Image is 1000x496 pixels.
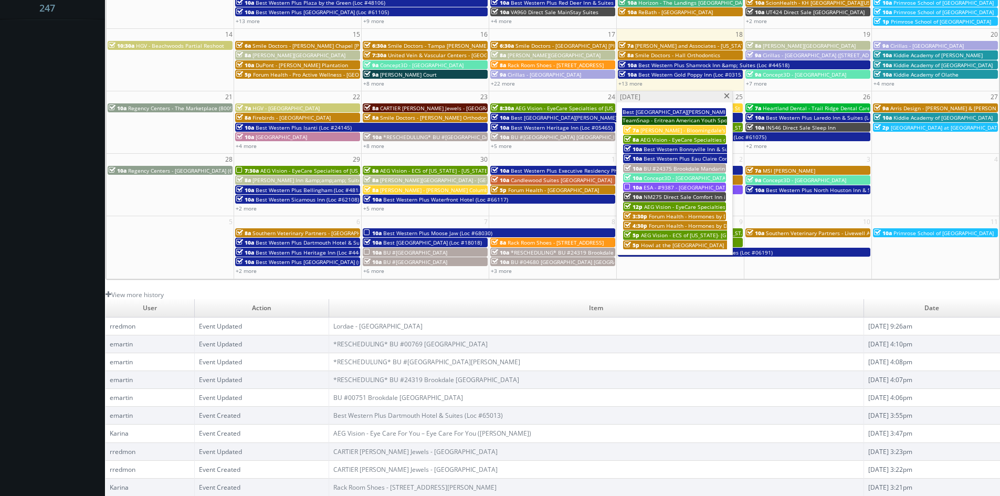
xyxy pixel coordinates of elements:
[106,460,194,478] td: rredmon
[106,290,164,299] a: View more history
[236,258,254,266] span: 10a
[866,154,871,165] span: 3
[194,407,329,425] td: Event Created
[380,104,518,112] span: CARTIER [PERSON_NAME] Jewels - [GEOGRAPHIC_DATA]
[864,425,1000,442] td: [DATE] 3:47pm
[380,61,464,69] span: Concept3D - [GEOGRAPHIC_DATA]
[380,176,529,184] span: [PERSON_NAME][GEOGRAPHIC_DATA] - [GEOGRAPHIC_DATA]
[364,104,378,112] span: 8a
[383,258,447,266] span: BU #[GEOGRAPHIC_DATA]
[252,104,320,112] span: HGV - [GEOGRAPHIC_DATA]
[738,154,744,165] span: 2
[364,51,386,59] span: 7:30a
[329,299,864,317] td: Item
[766,8,865,16] span: UT424 Direct Sale [GEOGRAPHIC_DATA]
[333,357,520,366] a: *RESCHEDULUNG* BU #[GEOGRAPHIC_DATA][PERSON_NAME]
[363,142,384,150] a: +8 more
[874,114,892,121] span: 10a
[236,267,257,275] a: +2 more
[109,167,127,174] span: 10a
[380,167,548,174] span: AEG Vision - ECS of [US_STATE] - [US_STATE] Valley Family Eye Care
[738,216,744,227] span: 9
[236,114,251,121] span: 8a
[106,442,194,460] td: rredmon
[620,92,640,101] span: [DATE]
[252,114,331,121] span: Firebirds - [GEOGRAPHIC_DATA]
[106,389,194,407] td: emartin
[623,108,763,115] span: Best [GEOGRAPHIC_DATA][PERSON_NAME] (Loc #62096)
[623,117,858,124] span: TeamSnap - Eritrean American Youth Sports Association Of [US_STATE] (EriStars Sports Club).
[491,42,514,49] span: 6:30a
[619,249,637,256] span: 10a
[893,8,994,16] span: Primrose School of [GEOGRAPHIC_DATA]
[864,389,1000,407] td: [DATE] 4:06pm
[746,71,761,78] span: 9a
[734,29,744,40] span: 18
[644,155,799,162] span: Best Western Plus Eau Claire Conference Center (Loc #50126)
[364,133,382,141] span: 10a
[252,51,345,59] span: [PERSON_NAME][GEOGRAPHIC_DATA]
[624,155,642,162] span: 10a
[746,8,764,16] span: 10a
[128,104,238,112] span: Regency Centers - The Marketplace (80099)
[106,425,194,442] td: Karina
[746,167,761,174] span: 7a
[236,61,254,69] span: 10a
[746,186,764,194] span: 10a
[641,241,724,249] span: Howl at the [GEOGRAPHIC_DATA]
[236,229,251,237] span: 8a
[363,80,384,87] a: +8 more
[236,71,251,78] span: 5p
[236,51,251,59] span: 8a
[864,353,1000,371] td: [DATE] 4:08pm
[483,216,489,227] span: 7
[236,186,254,194] span: 10a
[491,167,509,174] span: 10a
[364,42,386,49] span: 6:30a
[363,205,384,212] a: +5 more
[874,124,889,131] span: 2p
[491,124,509,131] span: 10a
[746,114,764,121] span: 10a
[893,229,994,237] span: Primrose School of [GEOGRAPHIC_DATA]
[763,42,856,49] span: [PERSON_NAME][GEOGRAPHIC_DATA]
[491,80,515,87] a: +22 more
[766,124,836,131] span: IN546 Direct Sale Sleep Inn
[380,186,510,194] span: [PERSON_NAME] - [PERSON_NAME] Columbus Circle
[106,353,194,371] td: emartin
[380,71,437,78] span: [PERSON_NAME] Court
[873,80,894,87] a: +4 more
[624,203,643,210] span: 12p
[256,249,370,256] span: Best Western Plus Heritage Inn (Loc #44463)
[644,174,796,182] span: Concept3D - [GEOGRAPHIC_DATA][US_STATE][PERSON_NAME]
[491,186,507,194] span: 5p
[236,205,257,212] a: +2 more
[491,142,512,150] a: +5 more
[864,460,1000,478] td: [DATE] 3:22pm
[380,114,496,121] span: Smile Doctors - [PERSON_NAME] Orthodontics
[511,124,613,131] span: Best Western Heritage Inn (Loc #05465)
[511,133,628,141] span: BU #[GEOGRAPHIC_DATA] [GEOGRAPHIC_DATA]
[333,340,488,349] a: *RESCHEDULING* BU #00769 [GEOGRAPHIC_DATA]
[607,29,616,40] span: 17
[610,154,616,165] span: 1
[763,104,870,112] span: Heartland Dental - Trail Ridge Dental Care
[224,29,234,40] span: 14
[106,478,194,496] td: Karina
[746,42,761,49] span: 8a
[364,114,378,121] span: 8a
[511,114,651,121] span: Best [GEOGRAPHIC_DATA][PERSON_NAME] (Loc #62096)
[333,465,498,474] a: CARTIER [PERSON_NAME] Jewels - [GEOGRAPHIC_DATA]
[508,61,604,69] span: Rack Room Shoes - [STREET_ADDRESS]
[194,317,329,335] td: Event Updated
[364,229,382,237] span: 10a
[862,29,871,40] span: 19
[491,133,509,141] span: 10a
[106,371,194,388] td: emartin
[333,483,497,492] a: Rack Room Shoes - [STREET_ADDRESS][PERSON_NAME]
[491,258,509,266] span: 10a
[619,8,637,16] span: 10a
[990,216,999,227] span: 11
[864,317,1000,335] td: [DATE] 9:26am
[734,91,744,102] span: 25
